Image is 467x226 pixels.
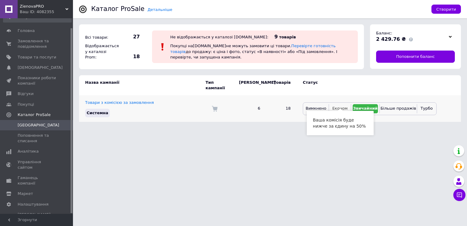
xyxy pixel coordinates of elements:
div: Відображається у каталозі Prom: [84,42,117,62]
div: Всі товари: [84,33,117,42]
span: Аналітика [18,149,39,154]
span: 9 [275,34,278,40]
span: ZienovaPRO [20,4,65,9]
td: Товарів [266,75,297,95]
span: Налаштування [18,202,49,207]
span: 2 429.76 ₴ [376,36,406,42]
span: Гаманець компанії [18,175,56,186]
span: Більше продажів [380,106,416,111]
span: товарів [279,35,296,39]
span: Покупці [18,102,34,107]
span: Покупці на [DOMAIN_NAME] не можуть замовити ці товари. до продажу: є ціна і фото, статус «В наявн... [170,44,337,59]
a: Товари з комісією за замовлення [85,100,154,105]
span: [GEOGRAPHIC_DATA] [18,122,59,128]
button: Економ [330,104,349,113]
span: Маркет [18,191,33,196]
button: Більше продажів [381,104,415,113]
button: Турбо [419,104,435,113]
div: Каталог ProSale [91,6,144,12]
span: Головна [18,28,35,34]
span: Звичайний [353,106,378,111]
button: Звичайний [353,104,378,113]
a: Детальніше [147,7,172,12]
td: [PERSON_NAME] [233,75,266,95]
td: Тип кампанії [206,75,233,95]
td: Статус [297,75,437,95]
span: 27 [119,34,140,40]
div: Ваша комісія буде нижче за єдину на 50% [307,111,374,135]
span: Поповнення та списання [18,133,56,144]
span: Каталог ProSale [18,112,50,118]
span: Вимкнено [306,106,326,111]
a: Поповнити баланс [376,51,455,63]
button: Вимкнено [305,104,327,113]
span: Показники роботи компанії [18,75,56,86]
span: [DEMOGRAPHIC_DATA] [18,65,63,70]
td: Назва кампанії [79,75,206,95]
span: Замовлення та повідомлення [18,38,56,49]
span: Економ [332,106,348,111]
img: Комісія за замовлення [212,106,218,112]
a: Перевірте готовність товарів [170,44,336,54]
button: Створити [431,5,461,14]
button: Чат з покупцем [453,189,465,201]
div: Не відображається у каталозі [DOMAIN_NAME]: [170,35,268,39]
span: 18 [119,53,140,60]
span: Системна [87,111,108,115]
span: Управління сайтом [18,159,56,170]
span: Відгуки [18,91,33,97]
img: :exclamation: [158,42,167,51]
td: 18 [266,95,297,122]
span: Турбо [420,106,433,111]
span: Поповнити баланс [396,54,435,59]
span: Створити [436,7,456,12]
span: Баланс: [376,31,392,35]
td: 6 [233,95,266,122]
div: Ваш ID: 4082355 [20,9,73,15]
span: Товари та послуги [18,55,56,60]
